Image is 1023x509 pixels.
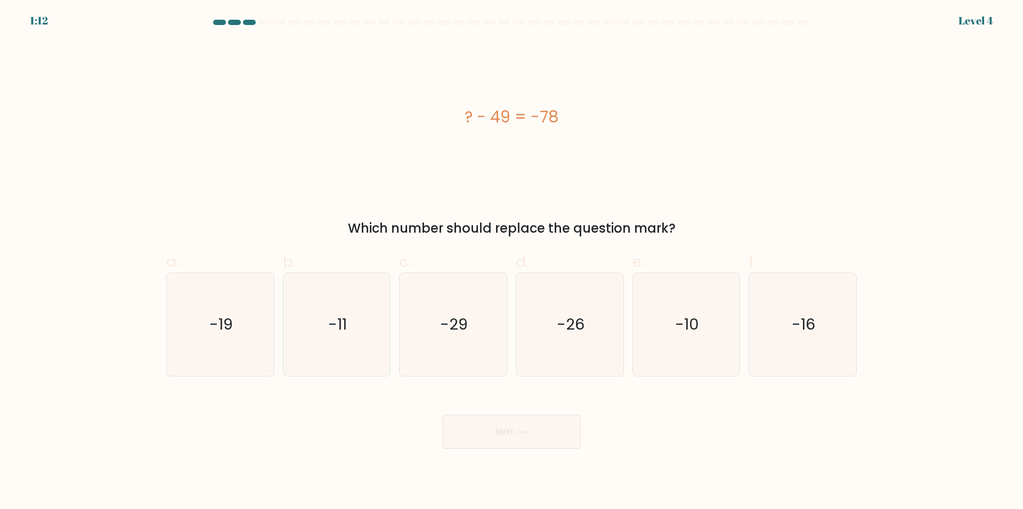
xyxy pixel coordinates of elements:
text: -29 [441,314,468,335]
div: Which number should replace the question mark? [173,219,850,238]
span: b. [283,251,296,272]
text: -10 [675,314,699,335]
span: d. [516,251,529,272]
span: a. [166,251,179,272]
span: c. [399,251,411,272]
div: 1:12 [30,13,48,29]
div: Level 4 [959,13,993,29]
text: -26 [557,314,584,335]
span: e. [632,251,644,272]
text: -16 [792,314,816,335]
button: Next [442,415,581,449]
span: f. [749,251,756,272]
div: ? - 49 = -78 [166,105,857,129]
text: -11 [328,314,347,335]
text: -19 [209,314,233,335]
